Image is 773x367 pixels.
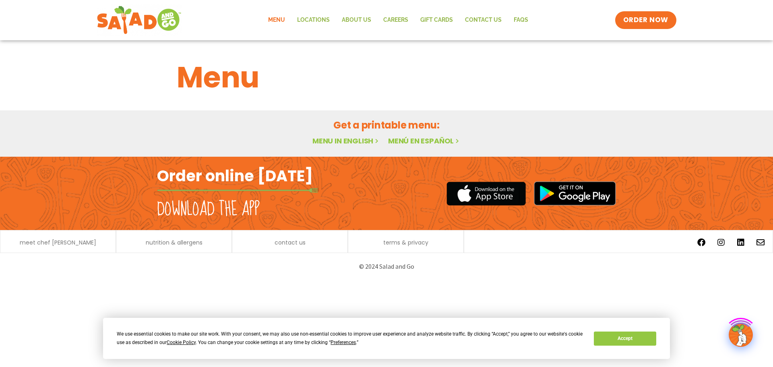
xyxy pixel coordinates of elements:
h2: Download the app [157,198,260,221]
h2: Order online [DATE] [157,166,313,186]
div: Cookie Consent Prompt [103,318,670,359]
a: Careers [377,11,414,29]
p: © 2024 Salad and Go [161,261,612,272]
img: google_play [534,181,616,205]
a: nutrition & allergens [146,240,203,245]
span: Cookie Policy [167,340,196,345]
h2: Get a printable menu: [177,118,596,132]
a: terms & privacy [383,240,428,245]
a: Menú en español [388,136,461,146]
nav: Menu [262,11,534,29]
button: Accept [594,332,656,346]
a: Locations [291,11,336,29]
a: FAQs [508,11,534,29]
a: Contact Us [459,11,508,29]
div: We use essential cookies to make our site work. With your consent, we may also use non-essential ... [117,330,584,347]
h1: Menu [177,56,596,99]
a: ORDER NOW [615,11,676,29]
a: About Us [336,11,377,29]
a: GIFT CARDS [414,11,459,29]
span: Preferences [331,340,356,345]
a: contact us [275,240,306,245]
a: Menu in English [312,136,380,146]
img: appstore [446,180,526,207]
a: meet chef [PERSON_NAME] [20,240,96,245]
a: Menu [262,11,291,29]
img: fork [157,188,318,193]
span: ORDER NOW [623,15,668,25]
img: new-SAG-logo-768×292 [97,4,182,36]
